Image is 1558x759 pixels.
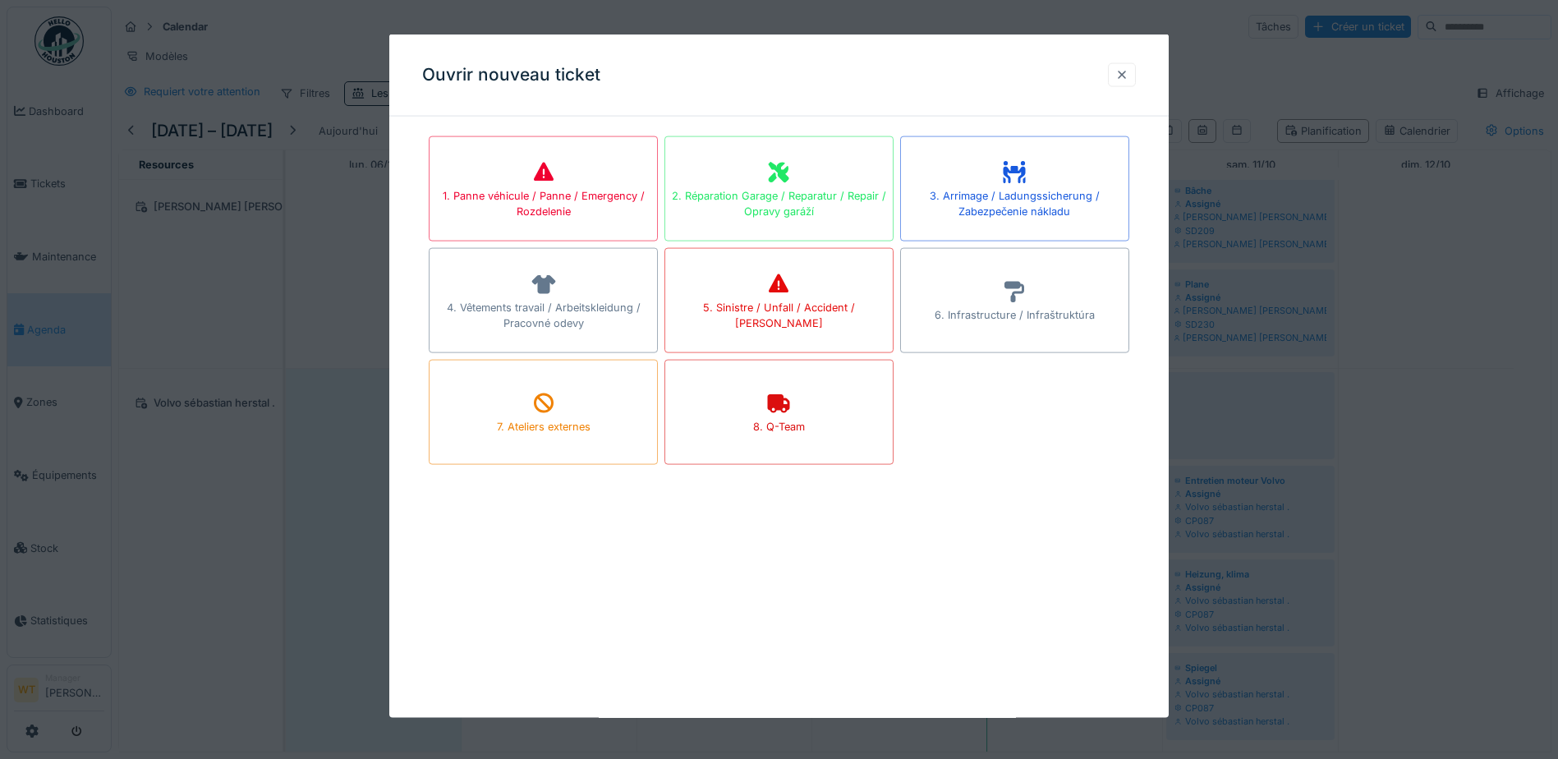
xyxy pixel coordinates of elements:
[430,187,657,218] div: 1. Panne véhicule / Panne / Emergency / Rozdelenie
[665,299,893,330] div: 5. Sinistre / Unfall / Accident / [PERSON_NAME]
[430,299,657,330] div: 4. Vêtements travail / Arbeitskleidung / Pracovné odevy
[497,419,591,435] div: 7. Ateliers externes
[753,419,805,435] div: 8. Q-Team
[901,187,1128,218] div: 3. Arrimage / Ladungssicherung / Zabezpečenie nákladu
[422,65,600,85] h3: Ouvrir nouveau ticket
[935,307,1095,323] div: 6. Infrastructure / Infraštruktúra
[665,187,893,218] div: 2. Réparation Garage / Reparatur / Repair / Opravy garáží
